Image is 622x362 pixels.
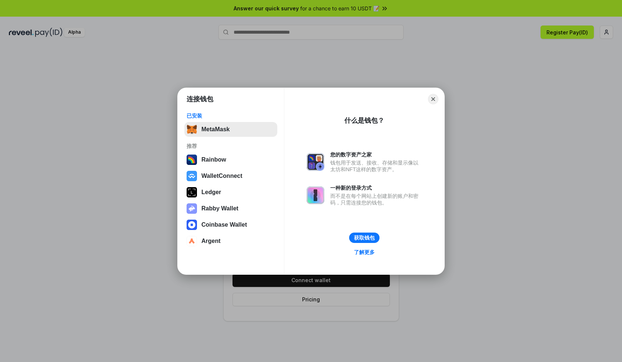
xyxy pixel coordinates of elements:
[187,124,197,135] img: svg+xml,%3Csvg%20fill%3D%22none%22%20height%3D%2233%22%20viewBox%3D%220%200%2035%2033%22%20width%...
[201,205,238,212] div: Rabby Wallet
[187,112,275,119] div: 已安装
[187,236,197,246] img: svg+xml,%3Csvg%20width%3D%2228%22%20height%3D%2228%22%20viewBox%3D%220%200%2028%2028%22%20fill%3D...
[187,95,213,104] h1: 连接钱包
[187,220,197,230] img: svg+xml,%3Csvg%20width%3D%2228%22%20height%3D%2228%22%20viewBox%3D%220%200%2028%2028%22%20fill%3D...
[184,217,277,232] button: Coinbase Wallet
[201,221,247,228] div: Coinbase Wallet
[184,152,277,167] button: Rainbow
[344,116,384,125] div: 什么是钱包？
[187,171,197,181] img: svg+xml,%3Csvg%20width%3D%2228%22%20height%3D%2228%22%20viewBox%3D%220%200%2028%2028%22%20fill%3D...
[307,186,324,204] img: svg+xml,%3Csvg%20xmlns%3D%22http%3A%2F%2Fwww.w3.org%2F2000%2Fsvg%22%20fill%3D%22none%22%20viewBox...
[184,201,277,216] button: Rabby Wallet
[349,233,379,243] button: 获取钱包
[350,247,379,257] a: 了解更多
[201,173,243,179] div: WalletConnect
[187,143,275,149] div: 推荐
[187,203,197,214] img: svg+xml,%3Csvg%20xmlns%3D%22http%3A%2F%2Fwww.w3.org%2F2000%2Fsvg%22%20fill%3D%22none%22%20viewBox...
[354,249,375,256] div: 了解更多
[201,189,221,196] div: Ledger
[187,155,197,165] img: svg+xml,%3Csvg%20width%3D%22120%22%20height%3D%22120%22%20viewBox%3D%220%200%20120%20120%22%20fil...
[307,153,324,171] img: svg+xml,%3Csvg%20xmlns%3D%22http%3A%2F%2Fwww.w3.org%2F2000%2Fsvg%22%20fill%3D%22none%22%20viewBox...
[201,126,230,133] div: MetaMask
[184,185,277,200] button: Ledger
[201,238,221,244] div: Argent
[330,185,422,191] div: 一种新的登录方式
[330,151,422,158] div: 您的数字资产之家
[184,122,277,137] button: MetaMask
[428,94,438,104] button: Close
[330,193,422,206] div: 而不是在每个网站上创建新的账户和密码，只需连接您的钱包。
[187,187,197,197] img: svg+xml,%3Csvg%20xmlns%3D%22http%3A%2F%2Fwww.w3.org%2F2000%2Fsvg%22%20width%3D%2228%22%20height%3...
[184,234,277,248] button: Argent
[354,234,375,241] div: 获取钱包
[330,159,422,173] div: 钱包用于发送、接收、存储和显示像以太坊和NFT这样的数字资产。
[201,156,226,163] div: Rainbow
[184,169,277,183] button: WalletConnect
